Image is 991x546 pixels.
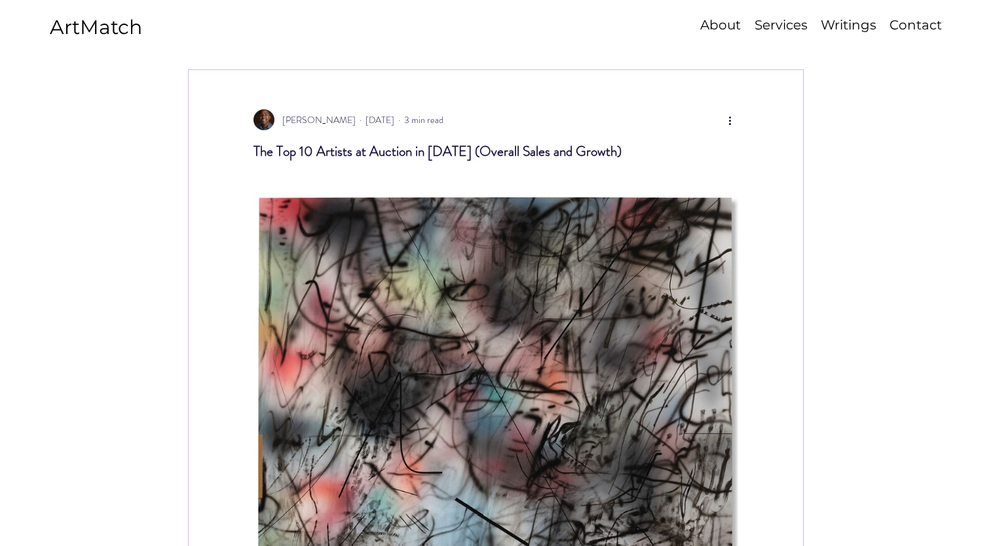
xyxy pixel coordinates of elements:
[722,112,738,128] button: More actions
[365,113,394,126] span: Feb 14
[748,16,814,35] p: Services
[814,16,883,35] a: Writings
[694,16,747,35] a: About
[404,113,443,126] span: 3 min read
[650,16,948,35] nav: Site
[883,16,948,35] a: Contact
[253,142,738,161] h1: The Top 10 Artists at Auction in [DATE] (Overall Sales and Growth)
[747,16,814,35] a: Services
[50,15,142,39] a: ArtMatch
